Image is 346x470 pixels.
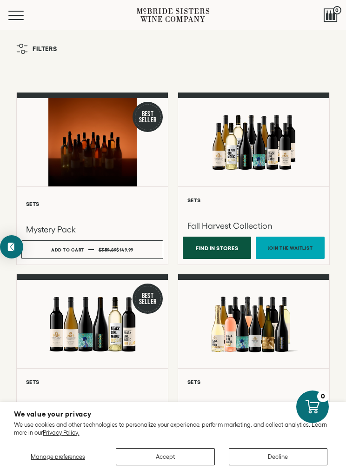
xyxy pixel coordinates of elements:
[43,429,79,436] a: Privacy Policy.
[99,247,117,252] s: $359.89
[178,93,330,265] a: Fall Harvest Collection Sets Fall Harvest Collection Find In Stores Join the Waitlist
[256,237,325,259] a: Join the Waitlist
[21,240,163,259] button: Add to cart $359.89 $149.99
[26,379,159,385] h6: Sets
[16,274,168,455] a: Best Seller Golden Hour Set Sets Golden Hour Set Add to cart $180
[12,39,62,59] button: Filters
[116,247,133,252] span: $149.99
[26,201,159,207] h6: Sets
[116,448,214,465] button: Accept
[178,274,330,455] a: McBride Sisters Full Set Sets The [PERSON_NAME] Sisters Discovery Case Add to cart $417.89
[187,379,320,385] h6: Sets
[8,11,42,20] button: Mobile Menu Trigger
[317,391,329,402] div: 0
[51,243,84,257] div: Add to cart
[26,402,159,414] h3: Golden Hour Set
[187,402,320,426] h3: The [PERSON_NAME] Sisters Discovery Case
[187,197,320,203] h6: Sets
[187,220,320,232] h3: Fall Harvest Collection
[14,421,332,437] p: We use cookies and other technologies to personalize your experience, perform marketing, and coll...
[14,410,332,417] h2: We value your privacy
[16,93,168,265] a: Best Seller Mystery Pack Sets Mystery Pack Add to cart $359.89 $149.99
[26,224,159,236] h3: Mystery Pack
[31,453,85,460] span: Manage preferences
[333,6,341,14] span: 0
[183,237,251,259] button: Find In Stores
[14,448,102,465] button: Manage preferences
[33,46,57,52] span: Filters
[229,448,327,465] button: Decline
